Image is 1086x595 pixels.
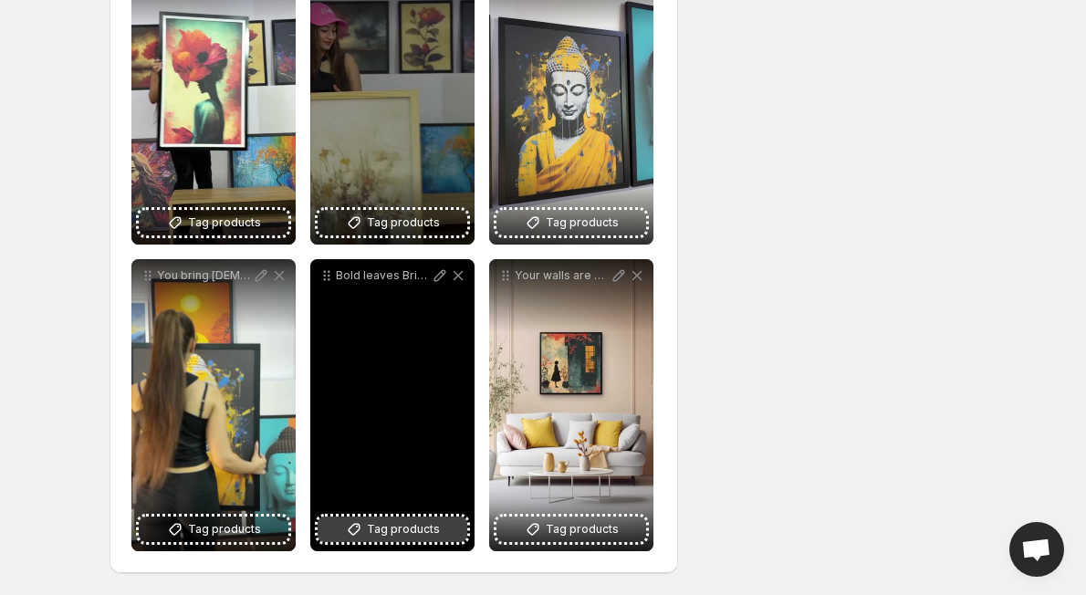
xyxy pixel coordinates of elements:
div: Open chat [1009,522,1064,577]
span: Tag products [367,520,440,538]
div: Your walls are more than just space Let art not just decorate but inspire your everyday momentsTa... [489,259,653,551]
span: Tag products [188,520,261,538]
span: Tag products [188,214,261,232]
button: Tag products [139,210,288,235]
p: Bold leaves Bright dreams A gaze that says it all Dm to own this stunning canvas [DATE] [336,268,431,283]
span: Tag products [546,214,619,232]
p: You bring [DEMOGRAPHIC_DATA] home and chaos walks out Dm to oder [DEMOGRAPHIC_DATA] grace and let... [157,268,252,283]
button: Tag products [139,517,288,542]
div: You bring [DEMOGRAPHIC_DATA] home and chaos walks out Dm to oder [DEMOGRAPHIC_DATA] grace and let... [131,259,296,551]
div: Bold leaves Bright dreams A gaze that says it all Dm to own this stunning canvas [DATE]Tag products [310,259,475,551]
button: Tag products [496,210,646,235]
button: Tag products [318,210,467,235]
button: Tag products [318,517,467,542]
button: Tag products [496,517,646,542]
p: Your walls are more than just space Let art not just decorate but inspire your everyday moments [515,268,610,283]
span: Tag products [367,214,440,232]
span: Tag products [546,520,619,538]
